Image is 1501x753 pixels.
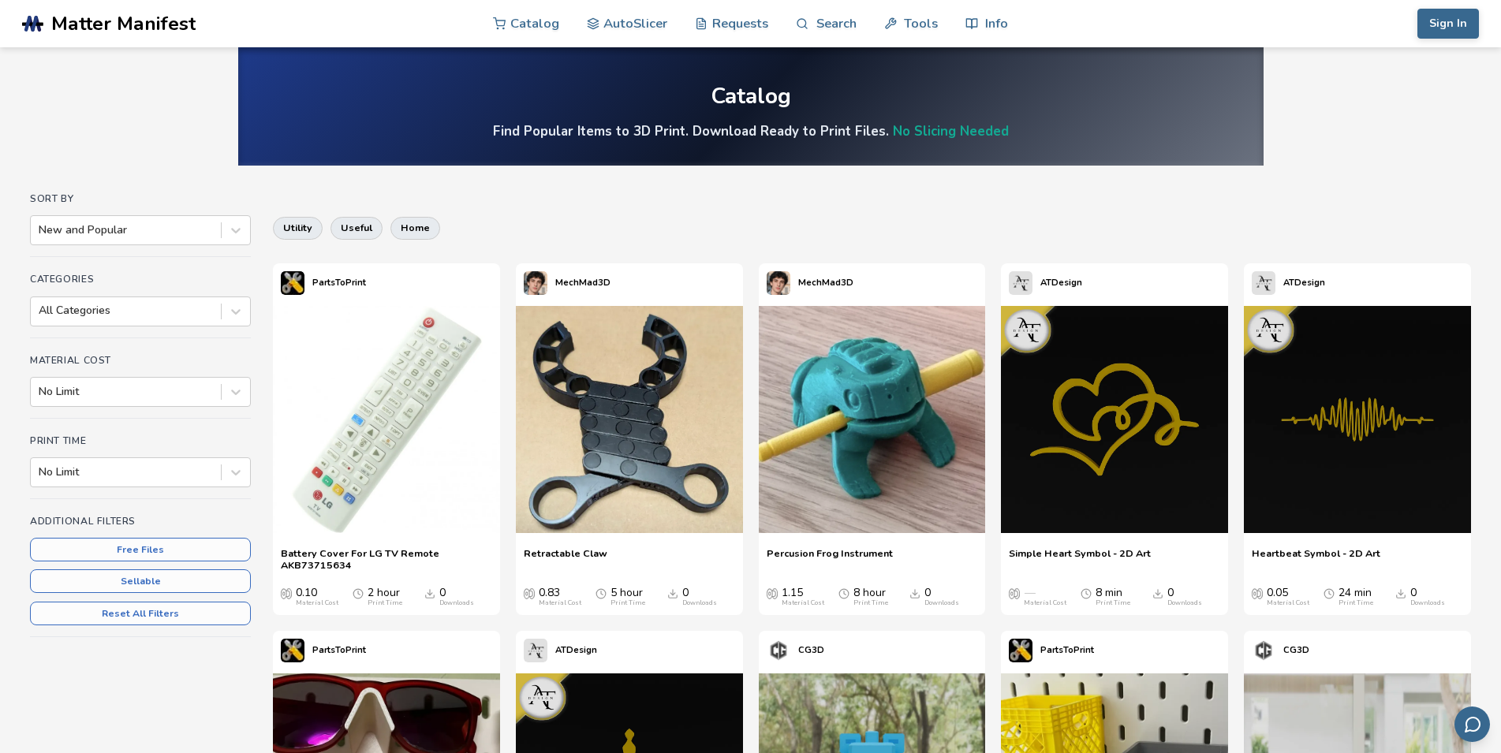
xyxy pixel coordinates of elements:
[798,642,824,658] p: CG3D
[798,274,853,291] p: MechMad3D
[273,631,374,670] a: PartsToPrint's profilePartsToPrint
[1244,263,1333,303] a: ATDesign's profileATDesign
[281,587,292,599] span: Average Cost
[759,631,832,670] a: CG3D's profileCG3D
[312,274,366,291] p: PartsToPrint
[1252,639,1275,662] img: CG3D's profile
[767,587,778,599] span: Average Cost
[516,631,605,670] a: ATDesign's profileATDesign
[1024,599,1066,607] div: Material Cost
[30,435,251,446] h4: Print Time
[39,224,42,237] input: New and Popular
[909,587,920,599] span: Downloads
[539,587,581,607] div: 0.83
[1339,599,1373,607] div: Print Time
[39,304,42,317] input: All Categories
[924,587,959,607] div: 0
[924,599,959,607] div: Downloads
[273,263,374,303] a: PartsToPrint's profilePartsToPrint
[1001,631,1102,670] a: PartsToPrint's profilePartsToPrint
[296,587,338,607] div: 0.10
[682,599,717,607] div: Downloads
[368,599,402,607] div: Print Time
[853,599,888,607] div: Print Time
[1267,587,1309,607] div: 0.05
[30,516,251,527] h4: Additional Filters
[30,569,251,593] button: Sellable
[610,587,645,607] div: 5 hour
[51,13,196,35] span: Matter Manifest
[30,538,251,561] button: Free Files
[767,547,893,571] a: Percusion Frog Instrument
[767,639,790,662] img: CG3D's profile
[596,587,607,599] span: Average Print Time
[439,599,474,607] div: Downloads
[424,587,435,599] span: Downloads
[1324,587,1335,599] span: Average Print Time
[1096,599,1130,607] div: Print Time
[1167,599,1202,607] div: Downloads
[782,599,824,607] div: Material Cost
[312,642,366,658] p: PartsToPrint
[893,122,1009,140] a: No Slicing Needed
[1417,9,1479,39] button: Sign In
[30,274,251,285] h4: Categories
[524,547,607,571] a: Retractable Claw
[390,217,440,239] button: home
[555,274,610,291] p: MechMad3D
[682,587,717,607] div: 0
[610,599,645,607] div: Print Time
[1040,642,1094,658] p: PartsToPrint
[1410,587,1445,607] div: 0
[30,193,251,204] h4: Sort By
[1454,706,1490,742] button: Send feedback via email
[667,587,678,599] span: Downloads
[524,271,547,295] img: MechMad3D's profile
[1167,587,1202,607] div: 0
[281,639,304,662] img: PartsToPrint's profile
[838,587,849,599] span: Average Print Time
[524,587,535,599] span: Average Cost
[1009,639,1032,662] img: PartsToPrint's profile
[1081,587,1092,599] span: Average Print Time
[1001,263,1090,303] a: ATDesign's profileATDesign
[1395,587,1406,599] span: Downloads
[1410,599,1445,607] div: Downloads
[353,587,364,599] span: Average Print Time
[439,587,474,607] div: 0
[524,639,547,662] img: ATDesign's profile
[281,271,304,295] img: PartsToPrint's profile
[853,587,888,607] div: 8 hour
[30,602,251,625] button: Reset All Filters
[1009,547,1151,571] a: Simple Heart Symbol - 2D Art
[1024,587,1035,599] span: —
[782,587,824,607] div: 1.15
[1339,587,1373,607] div: 24 min
[1252,587,1263,599] span: Average Cost
[1040,274,1082,291] p: ATDesign
[539,599,581,607] div: Material Cost
[296,599,338,607] div: Material Cost
[1252,547,1380,571] a: Heartbeat Symbol - 2D Art
[1096,587,1130,607] div: 8 min
[281,547,492,571] a: Battery Cover For LG TV Remote AKB73715634
[1244,631,1317,670] a: CG3D's profileCG3D
[1283,274,1325,291] p: ATDesign
[493,122,1009,140] h4: Find Popular Items to 3D Print. Download Ready to Print Files.
[1267,599,1309,607] div: Material Cost
[767,271,790,295] img: MechMad3D's profile
[1252,271,1275,295] img: ATDesign's profile
[330,217,383,239] button: useful
[1009,271,1032,295] img: ATDesign's profile
[39,386,42,398] input: No Limit
[1152,587,1163,599] span: Downloads
[273,217,323,239] button: utility
[1009,587,1020,599] span: Average Cost
[30,355,251,366] h4: Material Cost
[759,263,861,303] a: MechMad3D's profileMechMad3D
